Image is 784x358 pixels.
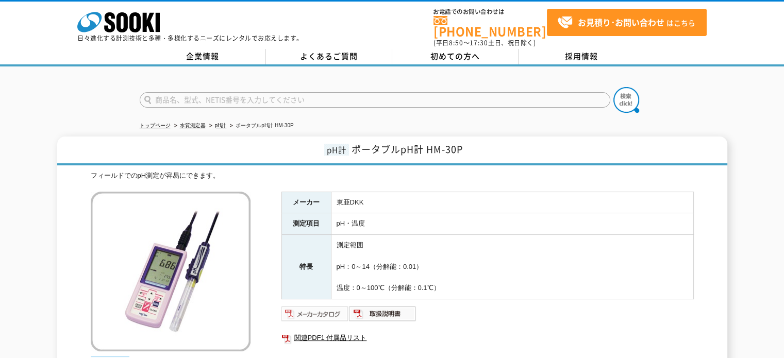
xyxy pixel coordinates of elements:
span: はこちら [557,15,695,30]
a: pH計 [215,123,227,128]
img: 取扱説明書 [349,305,416,322]
td: 測定範囲 pH：0～14（分解能：0.01） 温度：0～100℃（分解能：0.1℃） [331,235,693,299]
input: 商品名、型式、NETIS番号を入力してください [140,92,610,108]
td: pH・温度 [331,213,693,235]
a: お見積り･お問い合わせはこちら [547,9,707,36]
a: トップページ [140,123,171,128]
strong: お見積り･お問い合わせ [578,16,664,28]
a: 採用情報 [519,49,645,64]
th: 特長 [281,235,331,299]
a: 企業情報 [140,49,266,64]
span: pH計 [324,144,349,156]
span: (平日 ～ 土日、祝日除く) [433,38,536,47]
p: 日々進化する計測技術と多種・多様化するニーズにレンタルでお応えします。 [77,35,303,41]
a: よくあるご質問 [266,49,392,64]
img: メーカーカタログ [281,305,349,322]
a: 取扱説明書 [349,312,416,320]
img: btn_search.png [613,87,639,113]
td: 東亜DKK [331,192,693,213]
a: 水質測定器 [180,123,206,128]
span: 8:50 [449,38,463,47]
img: ポータブルpH計 HM-30P [91,192,251,351]
a: [PHONE_NUMBER] [433,16,547,37]
li: ポータブルpH計 HM-30P [228,121,293,131]
span: お電話でのお問い合わせは [433,9,547,15]
th: メーカー [281,192,331,213]
a: 初めての方へ [392,49,519,64]
th: 測定項目 [281,213,331,235]
div: フィールドでのpH測定が容易にできます。 [91,171,694,181]
a: メーカーカタログ [281,312,349,320]
span: ポータブルpH計 HM-30P [352,142,463,156]
a: 関連PDF1 付属品リスト [281,331,694,345]
span: 初めての方へ [430,50,480,62]
span: 17:30 [470,38,488,47]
